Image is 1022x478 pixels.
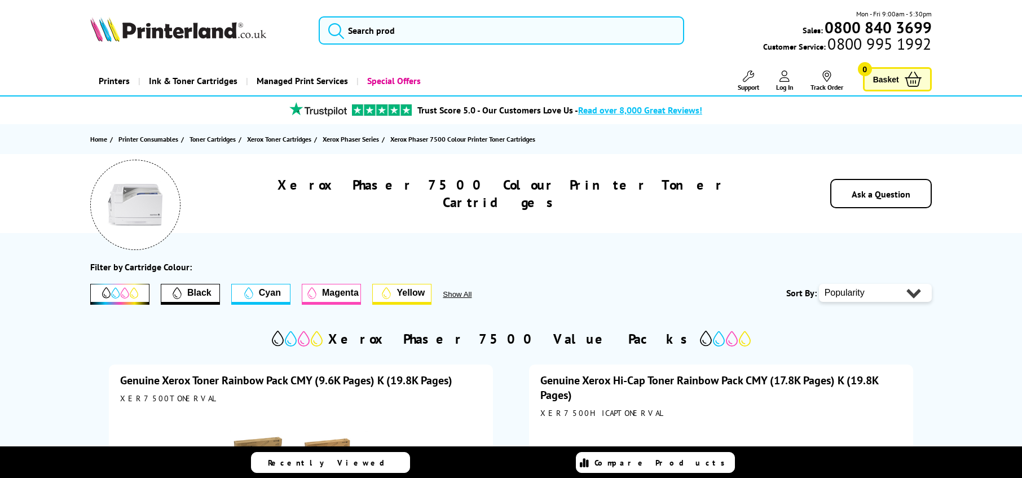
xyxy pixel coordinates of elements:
a: Support [738,71,759,91]
span: 0800 995 1992 [826,38,931,49]
a: Xerox Phaser Series [323,133,382,145]
div: XER7500HICAPTONERVAL [540,408,902,418]
button: Magenta [302,284,361,305]
img: Printerland Logo [90,17,266,42]
img: Xerox Phaser 7500 Colour Printer Toner Cartridges [107,177,164,233]
button: Cyan [231,284,290,305]
span: Basket [873,72,899,87]
div: XER7500TONERVAL [120,393,482,404]
button: Yellow [372,284,431,305]
span: Read over 8,000 Great Reviews! [578,104,702,116]
a: Recently Viewed [251,452,410,473]
button: Show All [443,290,502,299]
a: Printerland Logo [90,17,305,44]
a: Printers [90,67,138,95]
span: Log In [776,83,794,91]
a: Track Order [810,71,843,91]
span: Yellow [397,288,425,298]
span: Ink & Toner Cartridges [149,67,237,95]
a: Home [90,133,110,145]
a: Special Offers [356,67,429,95]
h2: Xerox Phaser 7500 Value Packs [328,330,694,348]
a: Ask a Question [852,188,910,200]
span: Cyan [259,288,281,298]
span: Xerox Toner Cartridges [247,133,311,145]
a: Genuine Xerox Toner Rainbow Pack CMY (9.6K Pages) K (19.8K Pages) [120,373,452,388]
span: Sort By: [786,287,817,299]
a: Compare Products [576,452,735,473]
span: Magenta [322,288,359,298]
h1: Xerox Phaser 7500 Colour Printer Toner Cartridges [215,176,788,211]
span: Customer Service: [763,38,931,52]
a: Xerox Toner Cartridges [247,133,314,145]
img: trustpilot rating [284,102,352,116]
a: Basket 0 [863,67,932,91]
a: Log In [776,71,794,91]
span: Black [187,288,212,298]
span: Toner Cartridges [190,133,236,145]
span: Xerox Phaser Series [323,133,379,145]
img: trustpilot rating [352,104,412,116]
a: Managed Print Services [246,67,356,95]
a: 0800 840 3699 [823,22,932,33]
a: Genuine Xerox Hi-Cap Toner Rainbow Pack CMY (17.8K Pages) K (19.8K Pages) [540,373,878,402]
input: Search prod [319,16,684,45]
span: 0 [858,62,872,76]
a: Toner Cartridges [190,133,239,145]
button: Filter by Black [161,284,220,305]
span: Compare Products [594,458,731,468]
div: Filter by Cartridge Colour: [90,261,192,273]
span: Support [738,83,759,91]
span: Sales: [803,25,823,36]
span: Mon - Fri 9:00am - 5:30pm [856,8,932,19]
b: 0800 840 3699 [825,17,932,38]
span: Printer Consumables [118,133,178,145]
a: Trust Score 5.0 - Our Customers Love Us -Read over 8,000 Great Reviews! [417,104,702,116]
span: Recently Viewed [268,458,396,468]
span: Xerox Phaser 7500 Colour Printer Toner Cartridges [390,135,535,143]
a: Ink & Toner Cartridges [138,67,246,95]
a: Printer Consumables [118,133,181,145]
